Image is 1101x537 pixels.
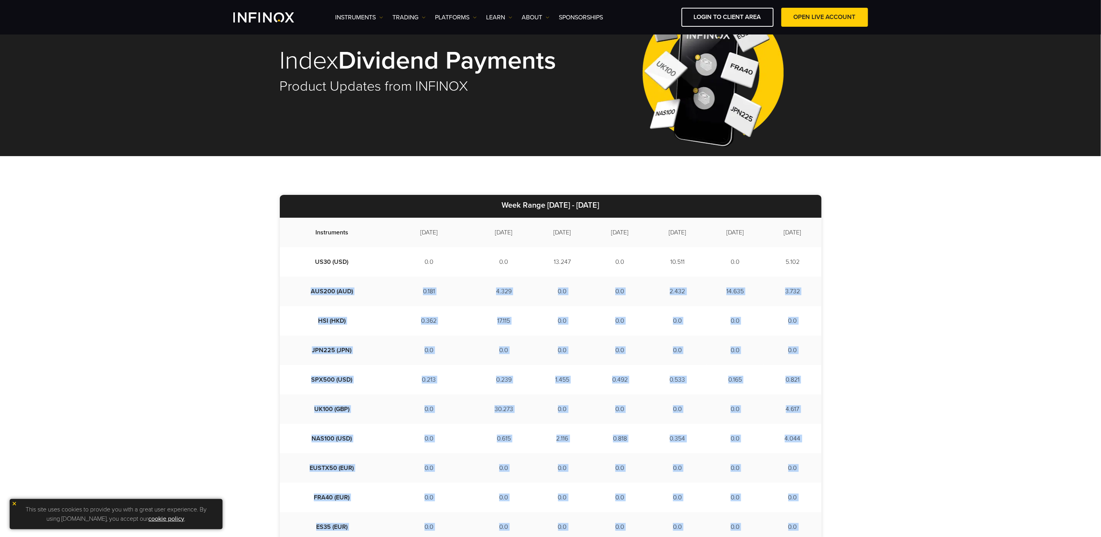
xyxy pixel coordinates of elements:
[384,424,474,453] td: 0.0
[534,306,591,336] td: 0.0
[649,247,706,277] td: 10.511
[591,365,649,394] td: 0.492
[474,365,534,394] td: 0.239
[591,483,649,512] td: 0.0
[384,453,474,483] td: 0.0
[649,453,706,483] td: 0.0
[280,247,384,277] td: US30 (USD)
[280,336,384,365] td: JPN225 (JPN)
[474,394,534,424] td: 30.273
[764,483,822,512] td: 0.0
[781,8,868,27] a: OPEN LIVE ACCOUNT
[280,424,384,453] td: NAS100 (USD)
[474,424,534,453] td: 0.615
[280,483,384,512] td: FRA40 (EUR)
[764,306,822,336] td: 0.0
[384,218,474,247] td: [DATE]
[591,277,649,306] td: 0.0
[591,247,649,277] td: 0.0
[706,218,764,247] td: [DATE]
[706,365,764,394] td: 0.165
[706,306,764,336] td: 0.0
[534,247,591,277] td: 13.247
[591,306,649,336] td: 0.0
[548,201,599,210] strong: [DATE] - [DATE]
[649,394,706,424] td: 0.0
[534,336,591,365] td: 0.0
[474,336,534,365] td: 0.0
[280,306,384,336] td: HSI (HKD)
[435,13,477,22] a: PLATFORMS
[706,247,764,277] td: 0.0
[474,453,534,483] td: 0.0
[534,277,591,306] td: 0.0
[706,424,764,453] td: 0.0
[649,424,706,453] td: 0.354
[534,453,591,483] td: 0.0
[764,247,822,277] td: 5.102
[384,247,474,277] td: 0.0
[280,48,578,74] h1: Index
[706,277,764,306] td: 14.635
[649,306,706,336] td: 0.0
[559,13,603,22] a: SPONSORSHIPS
[649,365,706,394] td: 0.533
[280,394,384,424] td: UK100 (GBP)
[486,13,512,22] a: Learn
[764,394,822,424] td: 4.617
[280,78,578,95] h2: Product Updates from INFINOX
[591,336,649,365] td: 0.0
[280,365,384,394] td: SPX500 (USD)
[706,336,764,365] td: 0.0
[474,306,534,336] td: 17.115
[502,201,546,210] strong: Week Range
[474,483,534,512] td: 0.0
[706,394,764,424] td: 0.0
[534,424,591,453] td: 2.116
[336,13,383,22] a: Instruments
[384,394,474,424] td: 0.0
[384,336,474,365] td: 0.0
[764,336,822,365] td: 0.0
[384,306,474,336] td: 0.362
[384,365,474,394] td: 0.213
[534,365,591,394] td: 1.455
[534,483,591,512] td: 0.0
[474,247,534,277] td: 0.0
[280,453,384,483] td: EUSTX50 (EUR)
[12,501,17,506] img: yellow close icon
[280,218,384,247] td: Instruments
[591,453,649,483] td: 0.0
[233,12,312,22] a: INFINOX Logo
[280,277,384,306] td: AUS200 (AUD)
[14,503,219,525] p: This site uses cookies to provide you with a great user experience. By using [DOMAIN_NAME], you a...
[764,277,822,306] td: 3.732
[384,277,474,306] td: 0.181
[764,365,822,394] td: 0.821
[681,8,774,27] a: LOGIN TO CLIENT AREA
[339,45,556,76] strong: Dividend Payments
[474,218,534,247] td: [DATE]
[764,453,822,483] td: 0.0
[649,483,706,512] td: 0.0
[706,483,764,512] td: 0.0
[474,277,534,306] td: 4.329
[534,218,591,247] td: [DATE]
[764,218,822,247] td: [DATE]
[764,424,822,453] td: 4.044
[649,218,706,247] td: [DATE]
[522,13,550,22] a: ABOUT
[649,336,706,365] td: 0.0
[591,394,649,424] td: 0.0
[649,277,706,306] td: 2.432
[534,394,591,424] td: 0.0
[393,13,426,22] a: TRADING
[706,453,764,483] td: 0.0
[591,424,649,453] td: 0.818
[149,515,185,523] a: cookie policy
[384,483,474,512] td: 0.0
[591,218,649,247] td: [DATE]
